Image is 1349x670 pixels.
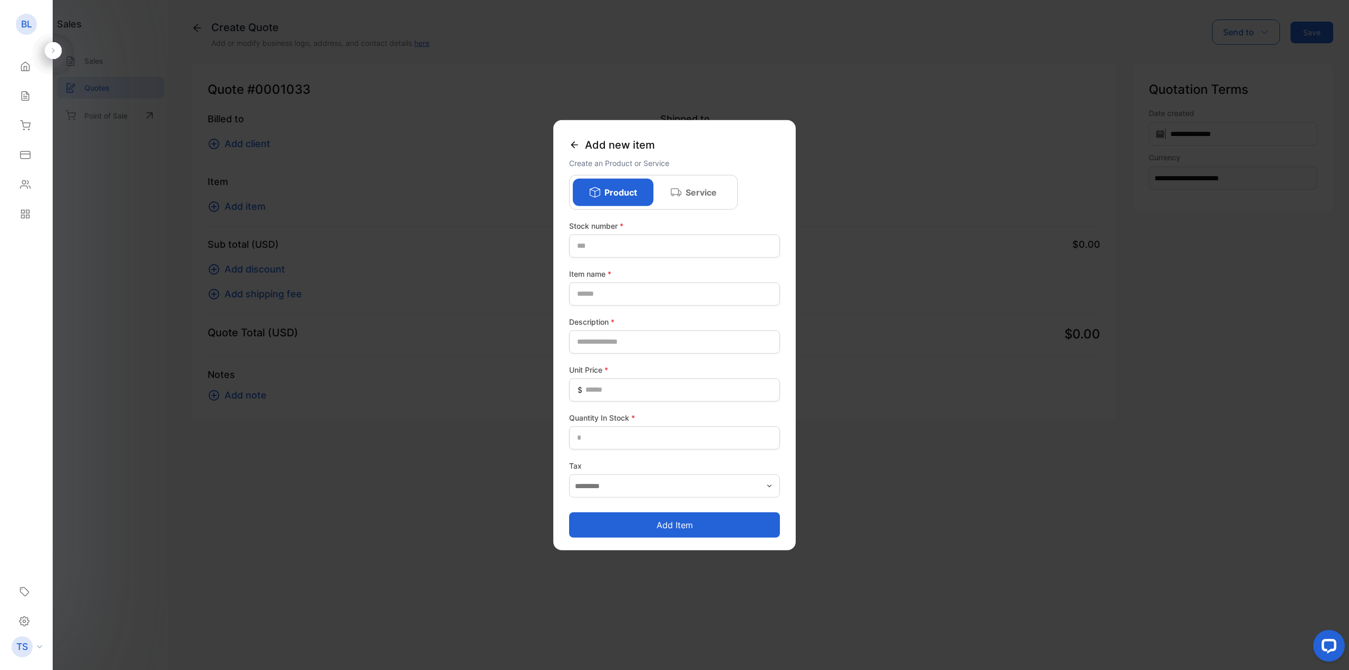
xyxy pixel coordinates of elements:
label: Tax [569,460,780,471]
span: $ [578,384,582,395]
label: Item name [569,268,780,279]
iframe: LiveChat chat widget [1305,626,1349,670]
span: Create an Product or Service [569,158,669,167]
label: Unit Price [569,364,780,375]
label: Stock number [569,220,780,231]
p: BL [21,17,32,31]
p: TS [16,640,28,654]
button: Add item [569,512,780,538]
label: Quantity In Stock [569,412,780,423]
p: Product [604,186,637,198]
p: Service [686,186,717,198]
label: Description [569,316,780,327]
span: Add new item [585,137,655,152]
